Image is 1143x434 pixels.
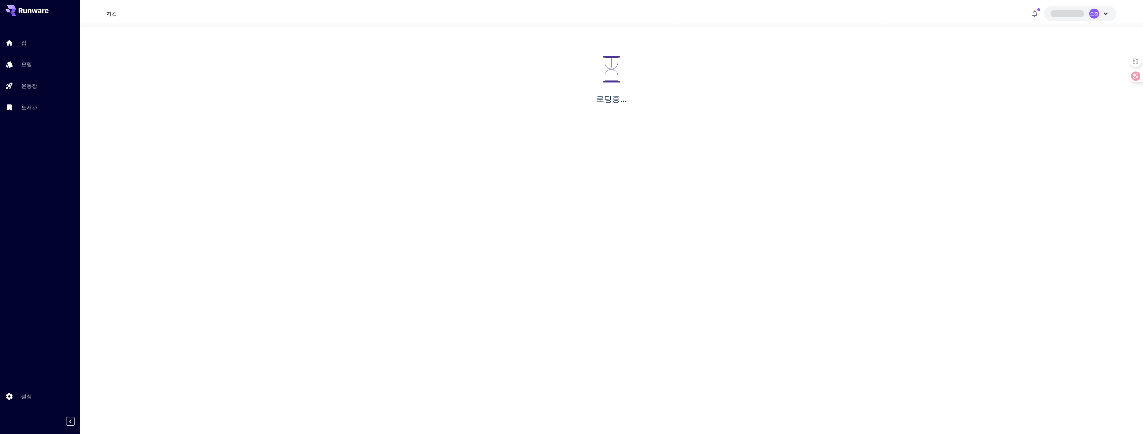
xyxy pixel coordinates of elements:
[21,393,32,400] font: 설정
[1090,11,1098,16] font: 오전
[106,10,117,18] nav: 빵가루
[106,10,117,17] font: 지갑
[21,82,37,89] font: 운동장
[596,94,627,104] font: 로딩중...
[21,61,32,68] font: 모델
[66,417,75,426] button: 사이드바 접기
[106,10,117,18] a: 지갑
[21,39,27,46] font: 집
[1044,6,1116,21] button: 오전
[71,415,80,427] div: 사이드바 접기
[21,104,37,111] font: 도서관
